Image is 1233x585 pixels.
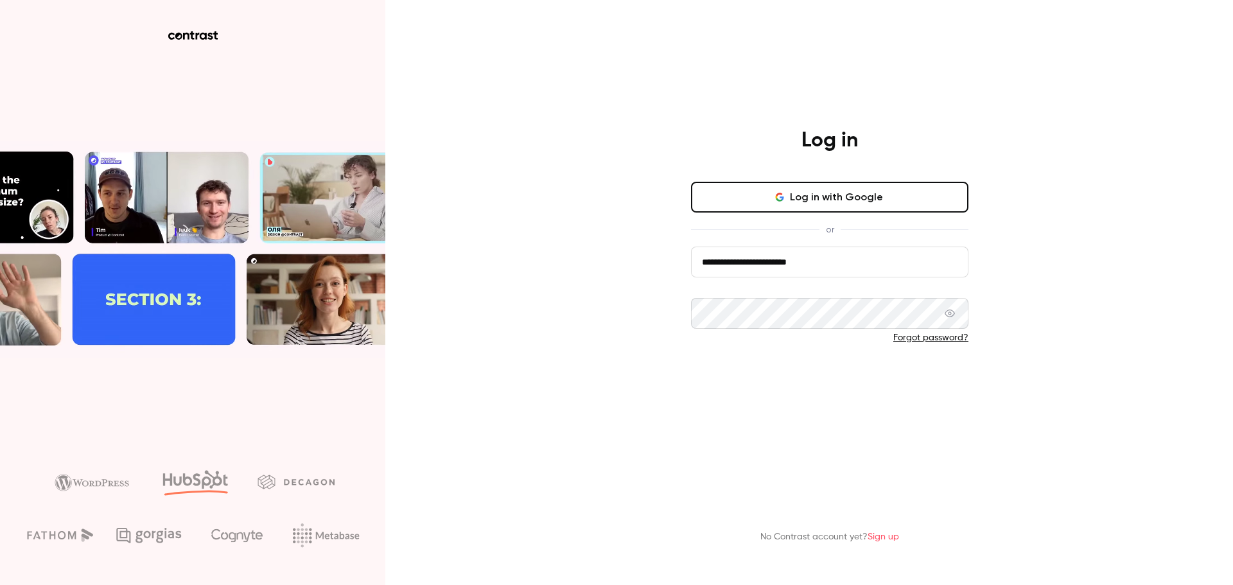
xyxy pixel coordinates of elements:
p: No Contrast account yet? [760,530,899,544]
button: Log in with Google [691,182,968,213]
h4: Log in [801,128,858,153]
span: or [819,223,841,236]
a: Forgot password? [893,333,968,342]
a: Sign up [868,532,899,541]
button: Log in [691,365,968,396]
img: decagon [258,475,335,489]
